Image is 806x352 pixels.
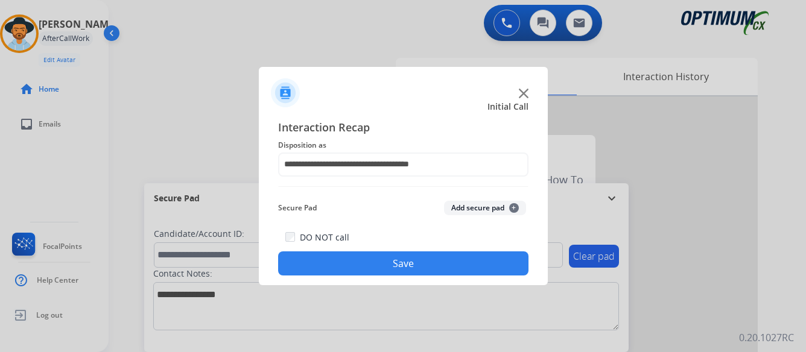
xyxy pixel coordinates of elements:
[278,201,317,215] span: Secure Pad
[487,101,528,113] span: Initial Call
[278,186,528,187] img: contact-recap-line.svg
[271,78,300,107] img: contactIcon
[300,231,349,244] label: DO NOT call
[278,251,528,275] button: Save
[278,119,528,138] span: Interaction Recap
[444,201,526,215] button: Add secure pad+
[278,138,528,152] span: Disposition as
[509,203,519,213] span: +
[739,330,794,345] p: 0.20.1027RC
